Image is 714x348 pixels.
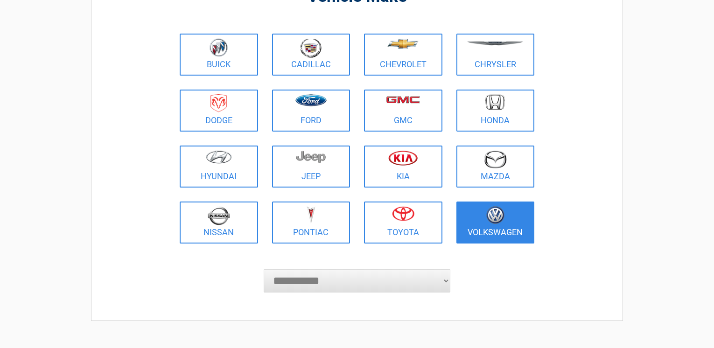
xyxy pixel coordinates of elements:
[364,90,442,132] a: GMC
[456,34,535,76] a: Chrysler
[456,90,535,132] a: Honda
[272,34,350,76] a: Cadillac
[364,202,442,244] a: Toyota
[306,206,315,224] img: pontiac
[295,94,327,106] img: ford
[456,146,535,188] a: Mazda
[485,94,505,111] img: honda
[456,202,535,244] a: Volkswagen
[272,146,350,188] a: Jeep
[486,206,504,224] img: volkswagen
[387,39,419,49] img: chevrolet
[296,150,326,163] img: jeep
[272,202,350,244] a: Pontiac
[180,90,258,132] a: Dodge
[364,34,442,76] a: Chevrolet
[392,206,414,221] img: toyota
[180,34,258,76] a: Buick
[300,38,322,58] img: cadillac
[180,146,258,188] a: Hyundai
[388,150,418,166] img: kia
[272,90,350,132] a: Ford
[364,146,442,188] a: Kia
[210,38,228,57] img: buick
[483,150,507,168] img: mazda
[386,96,420,104] img: gmc
[467,42,524,46] img: chrysler
[206,150,232,164] img: hyundai
[208,206,230,225] img: nissan
[210,94,227,112] img: dodge
[180,202,258,244] a: Nissan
